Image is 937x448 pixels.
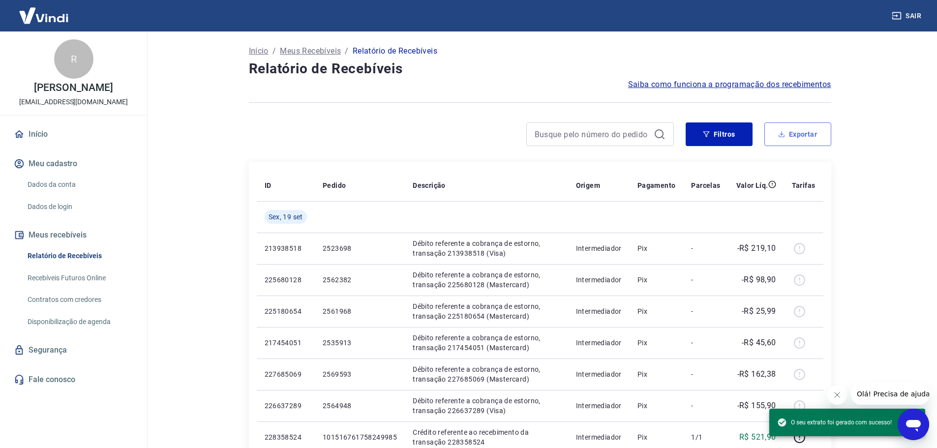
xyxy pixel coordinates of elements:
[737,242,776,254] p: -R$ 219,10
[265,432,307,442] p: 228358524
[24,246,135,266] a: Relatório de Recebíveis
[12,123,135,145] a: Início
[265,338,307,348] p: 217454051
[637,338,676,348] p: Pix
[637,369,676,379] p: Pix
[19,97,128,107] p: [EMAIL_ADDRESS][DOMAIN_NAME]
[742,274,776,286] p: -R$ 98,90
[576,275,622,285] p: Intermediador
[24,268,135,288] a: Recebíveis Futuros Online
[792,180,816,190] p: Tarifas
[742,337,776,349] p: -R$ 45,60
[12,369,135,390] a: Fale conosco
[24,290,135,310] a: Contratos com credores
[12,339,135,361] a: Segurança
[777,418,892,427] span: O seu extrato foi gerado com sucesso!
[353,45,437,57] p: Relatório de Recebíveis
[691,275,720,285] p: -
[12,224,135,246] button: Meus recebíveis
[413,270,560,290] p: Débito referente a cobrança de estorno, transação 225680128 (Mastercard)
[691,338,720,348] p: -
[249,59,831,79] h4: Relatório de Recebíveis
[323,306,397,316] p: 2561968
[24,312,135,332] a: Disponibilização de agenda
[12,0,76,30] img: Vindi
[576,401,622,411] p: Intermediador
[576,180,600,190] p: Origem
[737,368,776,380] p: -R$ 162,38
[54,39,93,79] div: R
[628,79,831,90] a: Saiba como funciona a programação dos recebimentos
[576,369,622,379] p: Intermediador
[851,383,929,405] iframe: Mensagem da empresa
[323,180,346,190] p: Pedido
[691,369,720,379] p: -
[265,369,307,379] p: 227685069
[890,7,925,25] button: Sair
[323,338,397,348] p: 2535913
[535,127,650,142] input: Busque pelo número do pedido
[576,306,622,316] p: Intermediador
[827,385,847,405] iframe: Fechar mensagem
[576,432,622,442] p: Intermediador
[6,7,83,15] span: Olá! Precisa de ajuda?
[265,180,272,190] p: ID
[269,212,303,222] span: Sex, 19 set
[265,243,307,253] p: 213938518
[691,306,720,316] p: -
[764,122,831,146] button: Exportar
[265,306,307,316] p: 225180654
[737,400,776,412] p: -R$ 155,90
[413,364,560,384] p: Débito referente a cobrança de estorno, transação 227685069 (Mastercard)
[739,431,776,443] p: R$ 521,90
[413,427,560,447] p: Crédito referente ao recebimento da transação 228358524
[413,301,560,321] p: Débito referente a cobrança de estorno, transação 225180654 (Mastercard)
[249,45,269,57] a: Início
[691,401,720,411] p: -
[691,180,720,190] p: Parcelas
[637,180,676,190] p: Pagamento
[736,180,768,190] p: Valor Líq.
[34,83,113,93] p: [PERSON_NAME]
[686,122,753,146] button: Filtros
[413,239,560,258] p: Débito referente a cobrança de estorno, transação 213938518 (Visa)
[413,180,446,190] p: Descrição
[413,333,560,353] p: Débito referente a cobrança de estorno, transação 217454051 (Mastercard)
[691,432,720,442] p: 1/1
[637,306,676,316] p: Pix
[24,197,135,217] a: Dados de login
[280,45,341,57] a: Meus Recebíveis
[637,432,676,442] p: Pix
[265,401,307,411] p: 226637289
[691,243,720,253] p: -
[323,401,397,411] p: 2564948
[323,275,397,285] p: 2562382
[12,153,135,175] button: Meu cadastro
[345,45,348,57] p: /
[265,275,307,285] p: 225680128
[742,305,776,317] p: -R$ 25,99
[637,275,676,285] p: Pix
[898,409,929,440] iframe: Botão para abrir a janela de mensagens
[323,432,397,442] p: 101516761758249985
[413,396,560,416] p: Débito referente a cobrança de estorno, transação 226637289 (Visa)
[576,338,622,348] p: Intermediador
[576,243,622,253] p: Intermediador
[637,243,676,253] p: Pix
[323,369,397,379] p: 2569593
[323,243,397,253] p: 2523698
[24,175,135,195] a: Dados da conta
[637,401,676,411] p: Pix
[272,45,276,57] p: /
